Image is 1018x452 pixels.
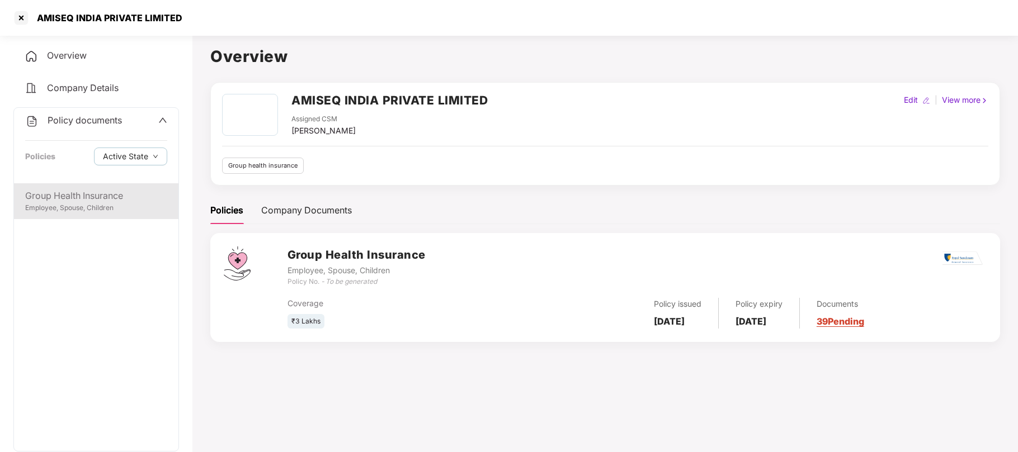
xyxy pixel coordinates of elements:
a: 39 Pending [817,316,864,327]
div: Policies [210,203,243,217]
span: Company Details [47,82,119,93]
img: rsi.png [942,251,983,265]
div: Assigned CSM [291,114,356,125]
img: svg+xml;base64,PHN2ZyB4bWxucz0iaHR0cDovL3d3dy53My5vcmcvMjAwMC9zdmciIHdpZHRoPSI0Ny43MTQiIGhlaWdodD... [224,246,251,280]
div: Group Health Insurance [25,189,167,203]
div: Coverage [288,297,521,310]
div: Documents [817,298,864,310]
div: Employee, Spouse, Children [25,203,167,213]
h2: AMISEQ INDIA PRIVATE LIMITED [291,91,488,110]
div: Policies [25,150,55,163]
button: Active Statedown [94,148,167,165]
div: Policy No. - [288,277,426,287]
i: To be generated [326,277,377,286]
h3: Group Health Insurance [288,246,426,264]
span: Active State [103,150,148,163]
div: Policy issued [654,298,701,310]
span: up [158,116,167,125]
span: Policy documents [48,115,122,126]
div: ₹3 Lakhs [288,314,324,329]
div: View more [940,94,991,106]
div: Company Documents [261,203,352,217]
div: [PERSON_NAME] [291,125,356,137]
div: Group health insurance [222,158,304,174]
span: down [153,154,158,160]
div: Employee, Spouse, Children [288,264,426,277]
h1: Overview [210,44,1000,69]
img: editIcon [922,97,930,104]
div: AMISEQ INDIA PRIVATE LIMITED [30,12,182,23]
img: svg+xml;base64,PHN2ZyB4bWxucz0iaHR0cDovL3d3dy53My5vcmcvMjAwMC9zdmciIHdpZHRoPSIyNCIgaGVpZ2h0PSIyNC... [25,82,38,95]
div: Policy expiry [736,298,783,310]
img: svg+xml;base64,PHN2ZyB4bWxucz0iaHR0cDovL3d3dy53My5vcmcvMjAwMC9zdmciIHdpZHRoPSIyNCIgaGVpZ2h0PSIyNC... [25,50,38,63]
div: | [932,94,940,106]
div: Edit [902,94,920,106]
span: Overview [47,50,87,61]
img: rightIcon [981,97,988,104]
img: svg+xml;base64,PHN2ZyB4bWxucz0iaHR0cDovL3d3dy53My5vcmcvMjAwMC9zdmciIHdpZHRoPSIyNCIgaGVpZ2h0PSIyNC... [25,115,39,128]
b: [DATE] [654,316,685,327]
b: [DATE] [736,316,766,327]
